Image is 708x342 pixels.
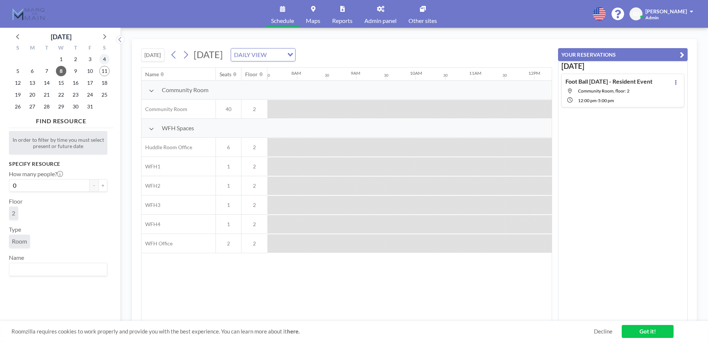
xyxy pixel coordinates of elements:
[241,182,267,189] span: 2
[269,50,283,60] input: Search for option
[241,144,267,151] span: 2
[9,131,107,155] div: In order to filter by time you must select present or future date
[9,170,63,178] label: How many people?
[12,7,45,21] img: organization-logo
[141,182,160,189] span: WFH2
[502,73,507,78] div: 30
[41,90,52,100] span: Tuesday, October 21, 2025
[141,144,192,151] span: Huddle Room Office
[578,88,629,94] span: Community Room, floor: 2
[216,202,241,208] span: 1
[598,98,614,103] span: 5:00 PM
[332,18,353,24] span: Reports
[216,182,241,189] span: 1
[220,71,231,78] div: Seats
[41,101,52,112] span: Tuesday, October 28, 2025
[97,44,111,53] div: S
[85,54,95,64] span: Friday, October 3, 2025
[27,101,37,112] span: Monday, October 27, 2025
[241,221,267,228] span: 2
[645,15,659,20] span: Admin
[271,18,294,24] span: Schedule
[9,198,23,205] label: Floor
[9,263,107,276] div: Search for option
[561,61,684,71] h3: [DATE]
[241,106,267,113] span: 2
[13,78,23,88] span: Sunday, October 12, 2025
[194,49,223,60] span: [DATE]
[27,78,37,88] span: Monday, October 13, 2025
[70,101,81,112] span: Thursday, October 30, 2025
[9,161,107,167] h3: Specify resource
[141,48,164,61] button: [DATE]
[56,78,66,88] span: Wednesday, October 15, 2025
[10,265,103,274] input: Search for option
[83,44,97,53] div: F
[578,98,597,103] span: 12:00 PM
[216,221,241,228] span: 1
[85,66,95,76] span: Friday, October 10, 2025
[216,163,241,170] span: 1
[9,226,21,233] label: Type
[597,98,598,103] span: -
[241,163,267,170] span: 2
[70,66,81,76] span: Thursday, October 9, 2025
[558,48,688,61] button: YOUR RESERVATIONS
[162,124,194,132] span: WFH Spaces
[41,66,52,76] span: Tuesday, October 7, 2025
[51,31,71,42] div: [DATE]
[216,106,241,113] span: 40
[141,106,187,113] span: Community Room
[54,44,69,53] div: W
[141,202,160,208] span: WFH3
[633,11,639,17] span: SD
[85,101,95,112] span: Friday, October 31, 2025
[11,328,594,335] span: Roomzilla requires cookies to work properly and provide you with the best experience. You can lea...
[241,202,267,208] span: 2
[99,90,110,100] span: Saturday, October 25, 2025
[216,240,241,247] span: 2
[27,90,37,100] span: Monday, October 20, 2025
[141,240,173,247] span: WFH Office
[9,114,113,125] h4: FIND RESOURCE
[408,18,437,24] span: Other sites
[231,48,295,61] div: Search for option
[645,8,687,14] span: [PERSON_NAME]
[364,18,397,24] span: Admin panel
[13,66,23,76] span: Sunday, October 5, 2025
[90,179,98,192] button: -
[410,70,422,76] div: 10AM
[12,238,27,245] span: Room
[40,44,54,53] div: T
[11,44,25,53] div: S
[56,101,66,112] span: Wednesday, October 29, 2025
[85,90,95,100] span: Friday, October 24, 2025
[162,86,208,94] span: Community Room
[13,101,23,112] span: Sunday, October 26, 2025
[27,66,37,76] span: Monday, October 6, 2025
[622,325,674,338] a: Got it!
[384,73,388,78] div: 30
[443,73,448,78] div: 30
[233,50,268,60] span: DAILY VIEW
[291,70,301,76] div: 8AM
[70,54,81,64] span: Thursday, October 2, 2025
[351,70,360,76] div: 9AM
[287,328,300,335] a: here.
[56,54,66,64] span: Wednesday, October 1, 2025
[469,70,481,76] div: 11AM
[216,144,241,151] span: 6
[41,78,52,88] span: Tuesday, October 14, 2025
[99,66,110,76] span: Saturday, October 11, 2025
[99,78,110,88] span: Saturday, October 18, 2025
[306,18,320,24] span: Maps
[145,71,159,78] div: Name
[56,66,66,76] span: Wednesday, October 8, 2025
[265,73,270,78] div: 30
[13,90,23,100] span: Sunday, October 19, 2025
[9,254,24,261] label: Name
[56,90,66,100] span: Wednesday, October 22, 2025
[98,179,107,192] button: +
[141,221,160,228] span: WFH4
[25,44,40,53] div: M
